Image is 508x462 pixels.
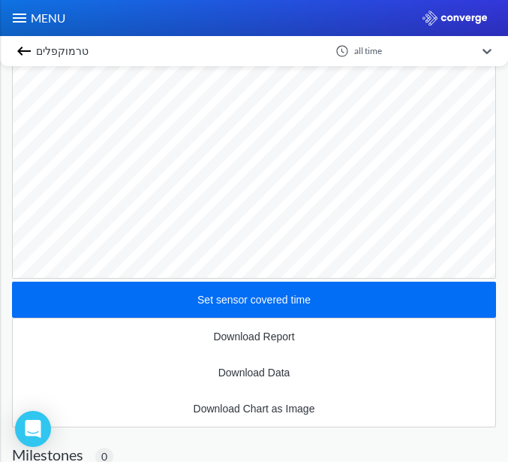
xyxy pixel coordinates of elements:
img: icon-clock.svg [335,44,349,58]
button: Download Chart as Image [13,391,495,427]
div: Set sensor covered time [197,294,311,306]
img: logo_ewhite.svg [422,11,487,26]
div: Download Data [218,367,290,379]
div: Download Report [213,331,294,343]
div: Open Intercom Messenger [15,411,51,447]
img: backspace.svg [15,42,33,60]
button: Set sensor covered time [12,282,496,318]
div: Download Chart as Image [194,403,315,415]
button: Download Report [13,319,495,355]
span: טרמוקפלים [36,41,89,62]
div: all time [350,44,475,59]
img: menu_icon.svg [11,9,29,27]
button: Download Data [13,355,495,391]
span: MENU [29,9,65,27]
